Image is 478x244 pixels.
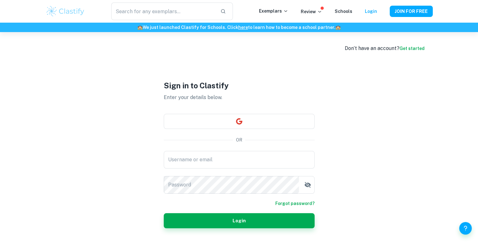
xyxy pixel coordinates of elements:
[46,5,85,18] img: Clastify logo
[164,213,315,228] button: Login
[137,25,143,30] span: 🏫
[335,9,352,14] a: Schools
[275,200,315,207] a: Forgot password?
[459,222,472,235] button: Help and Feedback
[236,136,242,143] p: OR
[399,46,425,51] a: Get started
[111,3,215,20] input: Search for any exemplars...
[164,80,315,91] h1: Sign in to Clastify
[390,6,433,17] button: JOIN FOR FREE
[164,94,315,101] p: Enter your details below.
[345,45,425,52] div: Don’t have an account?
[238,25,248,30] a: here
[335,25,341,30] span: 🏫
[259,8,288,14] p: Exemplars
[1,24,477,31] h6: We just launched Clastify for Schools. Click to learn how to become a school partner.
[301,8,322,15] p: Review
[365,9,377,14] a: Login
